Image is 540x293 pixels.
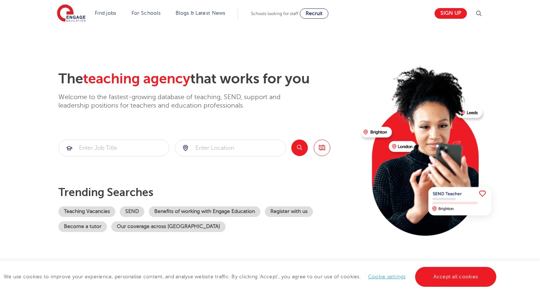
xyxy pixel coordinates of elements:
[368,274,406,279] a: Cookie settings
[4,274,498,279] span: We use cookies to improve your experience, personalise content, and analyse website traffic. By c...
[57,4,86,23] img: Engage Education
[95,10,116,16] a: Find jobs
[132,10,161,16] a: For Schools
[59,140,169,156] input: Submit
[111,221,226,232] a: Our coverage across [GEOGRAPHIC_DATA]
[58,221,107,232] a: Become a tutor
[415,267,497,287] a: Accept all cookies
[175,140,285,156] input: Submit
[58,70,355,87] h2: The that works for you
[291,140,308,156] button: Search
[58,186,355,199] p: Trending searches
[175,140,286,156] div: Submit
[251,11,298,16] span: Schools looking for staff
[265,206,313,217] a: Register with us
[300,8,328,19] a: Recruit
[58,206,115,217] a: Teaching Vacancies
[435,8,467,19] a: Sign up
[83,71,190,87] span: teaching agency
[58,93,301,110] p: Welcome to the fastest-growing database of teaching, SEND, support and leadership positions for t...
[149,206,260,217] a: Benefits of working with Engage Education
[58,140,169,156] div: Submit
[120,206,144,217] a: SEND
[176,10,226,16] a: Blogs & Latest News
[306,11,323,16] span: Recruit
